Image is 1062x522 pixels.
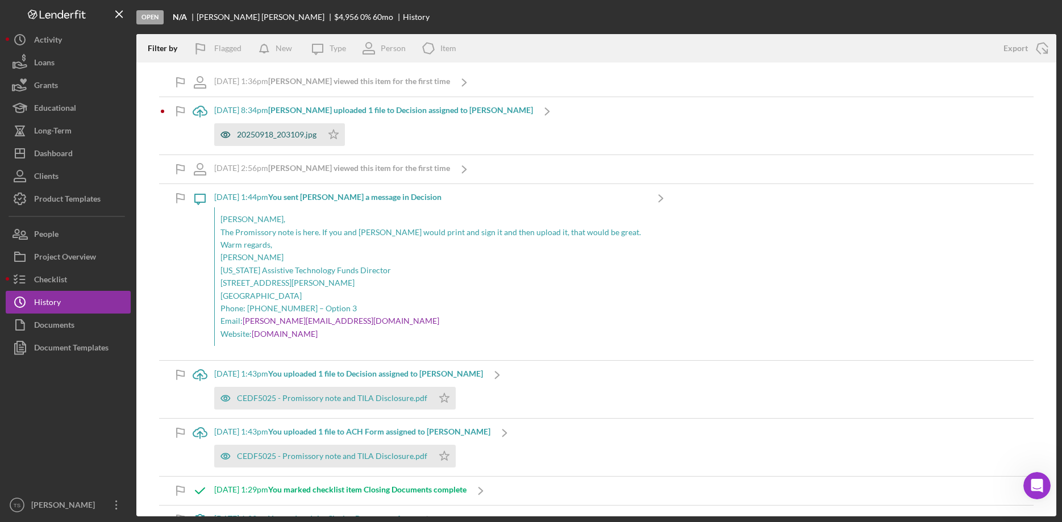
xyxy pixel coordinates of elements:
[214,387,456,410] button: CEDF5025 - Promissory note and TILA Disclosure.pdf
[252,329,318,339] a: [DOMAIN_NAME]
[34,51,55,77] div: Loans
[237,452,427,461] div: CEDF5025 - Promissory note and TILA Disclosure.pdf
[253,37,303,60] button: New
[34,245,96,271] div: Project Overview
[268,105,533,115] b: [PERSON_NAME] uploaded 1 file to Decision assigned to [PERSON_NAME]
[186,37,253,60] button: Flagged
[186,477,495,505] a: [DATE] 1:29pmYou marked checklist item Closing Documents complete
[34,223,59,248] div: People
[6,314,131,336] button: Documents
[237,394,427,403] div: CEDF5025 - Promissory note and TILA Disclosure.pdf
[186,184,675,360] a: [DATE] 1:44pmYou sent [PERSON_NAME] a message in Decision[PERSON_NAME],The Promissory note is her...
[34,336,109,362] div: Document Templates
[136,10,164,24] div: Open
[14,502,20,508] text: TS
[214,427,490,436] div: [DATE] 1:43pm
[214,164,450,173] div: [DATE] 2:56pm
[220,277,641,289] p: [STREET_ADDRESS][PERSON_NAME]
[220,315,641,327] p: Email:
[214,123,345,146] button: 20250918_203109.jpg
[34,165,59,190] div: Clients
[197,12,334,22] div: [PERSON_NAME] [PERSON_NAME]
[186,97,561,154] a: [DATE] 8:34pm[PERSON_NAME] uploaded 1 file to Decision assigned to [PERSON_NAME]20250918_203109.jpg
[6,74,131,97] button: Grants
[440,44,456,53] div: Item
[34,268,67,294] div: Checklist
[220,251,641,264] p: [PERSON_NAME]
[237,130,316,139] div: 20250918_203109.jpg
[173,12,187,22] b: N/A
[214,369,483,378] div: [DATE] 1:43pm
[214,37,241,60] div: Flagged
[34,28,62,54] div: Activity
[6,291,131,314] button: History
[34,291,61,316] div: History
[148,44,186,53] div: Filter by
[6,51,131,74] button: Loans
[268,427,490,436] b: You uploaded 1 file to ACH Form assigned to [PERSON_NAME]
[186,361,511,418] a: [DATE] 1:43pmYou uploaded 1 file to Decision assigned to [PERSON_NAME]CEDF5025 - Promissory note ...
[6,223,131,245] button: People
[276,37,292,60] div: New
[373,12,393,22] div: 60 mo
[220,226,641,239] p: The Promissory note is here. If you and [PERSON_NAME] would print and sign it and then upload it,...
[1023,472,1051,499] iframe: Intercom live chat
[214,193,647,202] div: [DATE] 1:44pm
[992,37,1056,60] button: Export
[34,142,73,168] div: Dashboard
[6,142,131,165] button: Dashboard
[220,302,641,315] p: Phone: [PHONE_NUMBER] – Option 3
[220,213,641,225] p: [PERSON_NAME],
[186,68,478,97] a: [DATE] 1:36pm[PERSON_NAME] viewed this item for the first time
[6,245,131,268] button: Project Overview
[268,163,450,173] b: [PERSON_NAME] viewed this item for the first time
[34,97,76,122] div: Educational
[220,264,641,277] p: [US_STATE] Assistive Technology Funds Director
[214,77,450,86] div: [DATE] 1:36pm
[186,155,478,183] a: [DATE] 2:56pm[PERSON_NAME] viewed this item for the first time
[214,445,456,467] button: CEDF5025 - Promissory note and TILA Disclosure.pdf
[1003,37,1028,60] div: Export
[6,165,131,187] button: Clients
[220,290,641,302] p: [GEOGRAPHIC_DATA]
[268,369,483,378] b: You uploaded 1 file to Decision assigned to [PERSON_NAME]
[214,106,533,115] div: [DATE] 8:34pm
[243,316,439,325] a: [PERSON_NAME][EMAIL_ADDRESS][DOMAIN_NAME]
[268,485,467,494] b: You marked checklist item Closing Documents complete
[334,12,359,22] span: $4,956
[34,187,101,213] div: Product Templates
[330,44,346,53] div: Type
[403,12,430,22] div: History
[268,192,442,202] b: You sent [PERSON_NAME] a message in Decision
[34,74,58,99] div: Grants
[6,97,131,119] button: Educational
[6,119,131,142] button: Long-Term
[6,268,131,291] button: Checklist
[214,485,467,494] div: [DATE] 1:29pm
[220,328,641,340] p: Website:
[6,494,131,516] button: TS[PERSON_NAME]
[268,76,450,86] b: [PERSON_NAME] viewed this item for the first time
[34,314,74,339] div: Documents
[6,336,131,359] button: Document Templates
[220,239,641,251] p: Warm regards,
[34,119,72,145] div: Long-Term
[186,419,519,476] a: [DATE] 1:43pmYou uploaded 1 file to ACH Form assigned to [PERSON_NAME]CEDF5025 - Promissory note ...
[6,28,131,51] button: Activity
[28,494,102,519] div: [PERSON_NAME]
[6,187,131,210] a: Product Templates
[360,12,371,22] div: 0 %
